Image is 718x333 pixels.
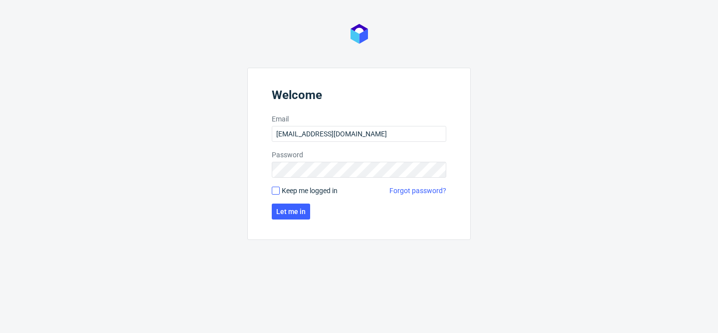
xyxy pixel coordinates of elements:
[276,208,306,215] span: Let me in
[272,114,446,124] label: Email
[282,186,338,196] span: Keep me logged in
[272,126,446,142] input: you@youremail.com
[272,88,446,106] header: Welcome
[272,150,446,160] label: Password
[272,204,310,220] button: Let me in
[389,186,446,196] a: Forgot password?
